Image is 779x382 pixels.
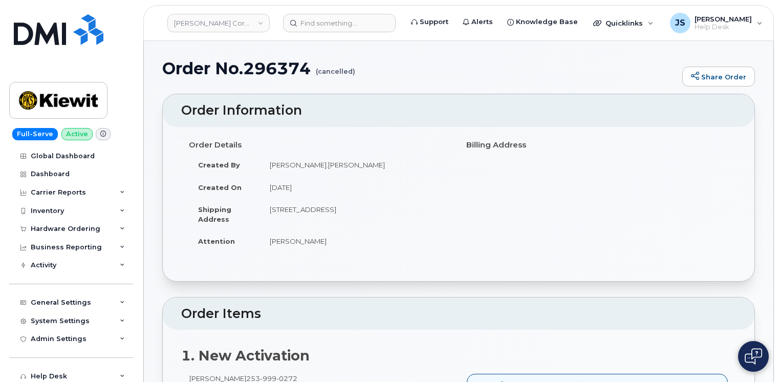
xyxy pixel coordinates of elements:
[198,161,240,169] strong: Created By
[682,67,755,87] a: Share Order
[198,205,231,223] strong: Shipping Address
[261,230,451,252] td: [PERSON_NAME]
[316,59,355,75] small: (cancelled)
[198,183,242,192] strong: Created On
[189,141,451,150] h4: Order Details
[745,348,762,365] img: Open chat
[181,103,736,118] h2: Order Information
[261,198,451,230] td: [STREET_ADDRESS]
[162,59,677,77] h1: Order No.296374
[198,237,235,245] strong: Attention
[261,154,451,176] td: [PERSON_NAME].[PERSON_NAME]
[181,307,736,321] h2: Order Items
[261,176,451,199] td: [DATE]
[181,347,310,364] strong: 1. New Activation
[466,141,728,150] h4: Billing Address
